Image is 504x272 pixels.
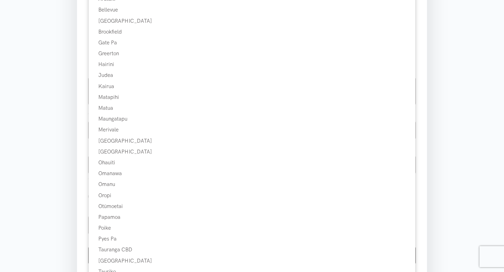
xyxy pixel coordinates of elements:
div: Matapihi [89,93,415,101]
div: Judea [89,71,415,79]
div: Brookfield [89,28,415,36]
div: Gate Pa [89,38,415,47]
div: [GEOGRAPHIC_DATA] [89,257,415,265]
div: Pyes Pa [89,235,415,243]
div: Tauranga CBD [89,245,415,254]
div: Ohauiti [89,158,415,167]
div: [GEOGRAPHIC_DATA] [89,17,415,25]
div: Hairini [89,60,415,69]
div: Merivale [89,126,415,134]
div: Otūmoetai [89,202,415,210]
div: Omanu [89,180,415,188]
div: Matua [89,104,415,112]
div: Greerton [89,49,415,58]
div: Papamoa [89,213,415,221]
div: Maungatapu [89,115,415,123]
div: [GEOGRAPHIC_DATA] [89,137,415,145]
div: Bellevue [89,6,415,14]
div: Oropi [89,191,415,200]
div: [GEOGRAPHIC_DATA] [89,148,415,156]
div: Omanawa [89,169,415,178]
div: Kairua [89,82,415,91]
div: Poike [89,224,415,232]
